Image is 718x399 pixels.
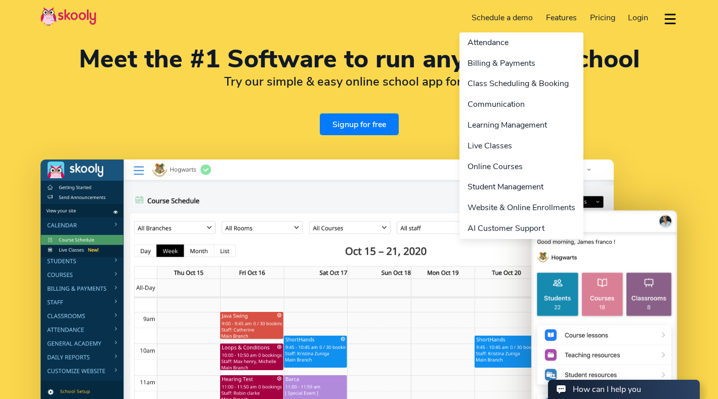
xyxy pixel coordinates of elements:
span: Pricing [590,12,615,23]
a: Schedule a demo [466,10,540,26]
a: Attendance [459,32,583,53]
a: Features [539,10,583,26]
a: Learning Management [459,115,583,136]
a: Student Management [459,177,583,197]
span: Login [628,12,648,23]
button: dropdown menu [663,7,678,30]
a: AI Customer Support [459,218,583,239]
a: Website & Online Enrollments [459,197,583,218]
a: Pricing [583,10,622,26]
a: Login [621,10,655,26]
a: Class Scheduling & Booking [459,73,583,94]
h1: Meet the #1 Software to run any type of school [40,47,678,71]
a: Billing & Payments [459,53,583,74]
img: Skooly [40,7,96,26]
a: Online Courses [459,156,583,177]
a: Signup for free [320,113,399,135]
a: Communication [459,94,583,115]
a: Live Classes [459,136,583,156]
h2: Try our simple & easy online school app for FREE [40,74,678,89]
